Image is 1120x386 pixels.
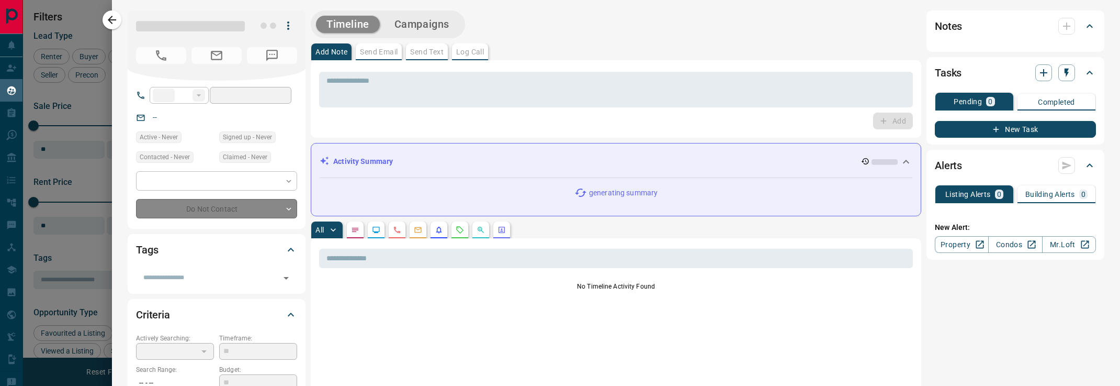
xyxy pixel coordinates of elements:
[219,365,297,374] p: Budget:
[136,334,214,343] p: Actively Searching:
[316,16,380,33] button: Timeline
[223,152,267,162] span: Claimed - Never
[351,226,359,234] svg: Notes
[935,60,1096,85] div: Tasks
[315,48,347,56] p: Add Note
[223,132,272,142] span: Signed up - Never
[988,98,992,105] p: 0
[1025,191,1075,198] p: Building Alerts
[219,334,297,343] p: Timeframe:
[997,191,1001,198] p: 0
[935,236,989,253] a: Property
[435,226,443,234] svg: Listing Alerts
[935,153,1096,178] div: Alerts
[497,226,506,234] svg: Agent Actions
[1042,236,1096,253] a: Mr.Loft
[954,98,982,105] p: Pending
[191,47,242,64] span: No Email
[320,152,912,171] div: Activity Summary
[945,191,991,198] p: Listing Alerts
[935,157,962,174] h2: Alerts
[456,226,464,234] svg: Requests
[935,14,1096,39] div: Notes
[136,199,297,218] div: Do Not Contact
[393,226,401,234] svg: Calls
[136,365,214,374] p: Search Range:
[140,152,190,162] span: Contacted - Never
[319,282,913,291] p: No Timeline Activity Found
[140,132,178,142] span: Active - Never
[1038,98,1075,106] p: Completed
[372,226,380,234] svg: Lead Browsing Activity
[988,236,1042,253] a: Condos
[136,47,186,64] span: No Number
[247,47,297,64] span: No Number
[153,113,157,122] a: --
[136,241,158,258] h2: Tags
[333,156,393,167] p: Activity Summary
[136,237,297,262] div: Tags
[136,306,170,323] h2: Criteria
[935,121,1096,138] button: New Task
[136,302,297,327] div: Criteria
[1081,191,1085,198] p: 0
[935,18,962,35] h2: Notes
[414,226,422,234] svg: Emails
[384,16,460,33] button: Campaigns
[477,226,485,234] svg: Opportunities
[589,188,658,198] p: generating summary
[315,226,324,234] p: All
[935,64,961,81] h2: Tasks
[279,271,293,285] button: Open
[935,222,1096,233] p: New Alert:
